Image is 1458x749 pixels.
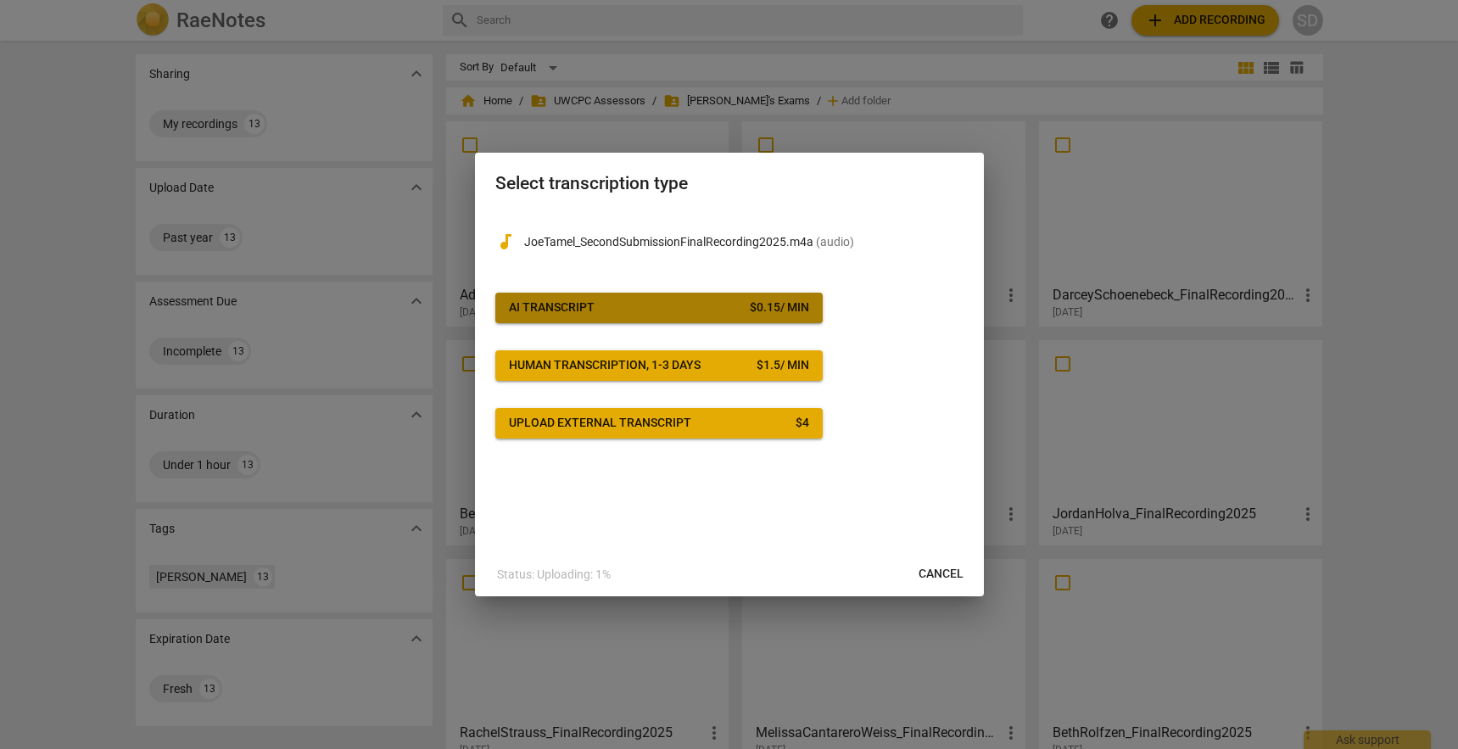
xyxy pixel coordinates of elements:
span: Cancel [919,566,964,583]
button: Human transcription, 1-3 days$1.5/ min [495,350,823,381]
div: $ 1.5 / min [757,357,809,374]
span: ( audio ) [816,235,854,249]
button: Upload external transcript$4 [495,408,823,439]
div: $ 0.15 / min [750,299,809,316]
div: $ 4 [796,415,809,432]
div: AI Transcript [509,299,595,316]
span: audiotrack [495,232,516,252]
p: JoeTamel_SecondSubmissionFinalRecording2025.m4a(audio) [524,233,964,251]
div: Human transcription, 1-3 days [509,357,701,374]
h2: Select transcription type [495,173,964,194]
p: Status: Uploading: 1% [497,566,611,584]
button: Cancel [905,559,977,590]
div: Upload external transcript [509,415,691,432]
button: AI Transcript$0.15/ min [495,293,823,323]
